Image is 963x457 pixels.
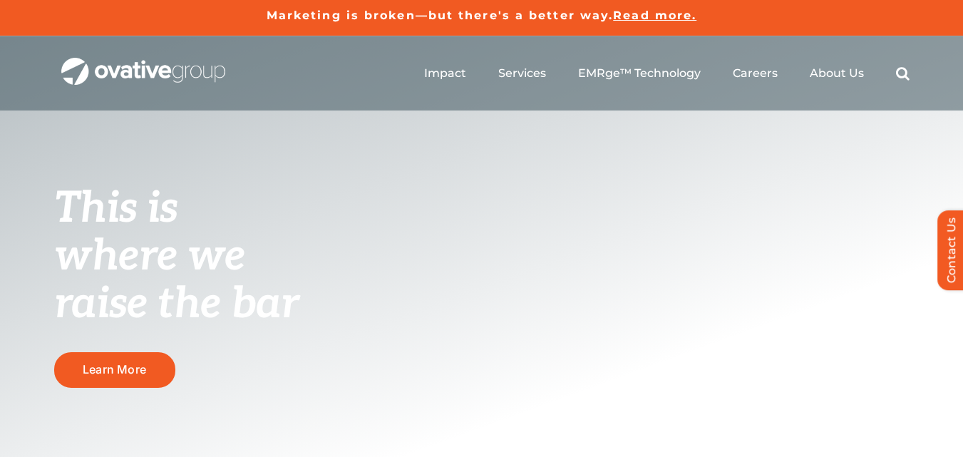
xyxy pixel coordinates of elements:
a: Careers [733,66,778,81]
a: About Us [810,66,864,81]
nav: Menu [424,51,910,96]
a: EMRge™ Technology [578,66,701,81]
a: Read more. [613,9,696,22]
a: Search [896,66,910,81]
a: Learn More [54,352,175,387]
span: Learn More [83,363,146,376]
a: Impact [424,66,466,81]
span: This is [54,183,178,235]
a: Marketing is broken—but there's a better way. [267,9,614,22]
span: where we raise the bar [54,231,299,330]
a: Services [498,66,546,81]
a: OG_Full_horizontal_WHT [61,56,225,70]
